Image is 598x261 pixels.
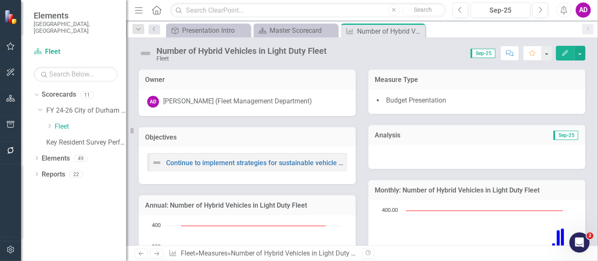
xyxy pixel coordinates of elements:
[152,221,161,229] text: 400
[587,232,593,239] span: 2
[414,6,432,13] span: Search
[553,131,578,140] span: Sep-25
[180,224,327,227] g: Target, series 2 of 3. Line with 6 data points.
[375,187,579,194] h3: Monthly: Number of Hybrid Vehicles in Light Duty Fleet
[168,25,248,36] a: Presentation Intro
[42,170,65,179] a: Reports
[386,96,446,104] span: Budget Presentation
[42,154,70,163] a: Elements
[170,3,446,18] input: Search ClearPoint...
[182,25,248,36] div: Presentation Intro
[34,11,118,21] span: Elements
[145,76,349,84] h3: Owner
[375,132,477,139] h3: Analysis
[80,91,94,98] div: 11
[181,249,195,257] a: Fleet
[147,96,159,108] div: AD
[270,25,336,36] div: Master Scorecard
[145,134,349,141] h3: Objectives
[46,106,126,116] a: FY 24-26 City of Durham Strategic Plan
[34,21,118,34] small: [GEOGRAPHIC_DATA], [GEOGRAPHIC_DATA]
[405,209,564,212] g: Target, series 2 of 2. Line with 36 data points.
[471,49,495,58] span: Sep-25
[576,3,591,18] button: AD
[382,206,398,214] text: 400.00
[198,249,228,257] a: Measures
[382,243,398,251] text: 200.00
[163,97,312,106] div: [PERSON_NAME] (Fleet Management Department)
[139,47,152,60] img: Not Defined
[231,249,365,257] div: Number of Hybrid Vehicles in Light Duty Fleet
[55,122,126,132] a: Fleet
[152,243,161,250] text: 300
[69,171,83,178] div: 22
[357,26,423,37] div: Number of Hybrid Vehicles in Light Duty Fleet
[74,155,87,162] div: 49
[46,138,126,148] a: Key Resident Survey Performance Scorecard
[474,5,527,16] div: Sep-25
[256,25,336,36] a: Master Scorecard
[34,47,118,57] a: Fleet
[156,46,327,55] div: Number of Hybrid Vehicles in Light Duty Fleet
[145,202,349,209] h3: Annual: Number of Hybrid Vehicles in Light Duty Fleet
[152,158,162,168] img: Not Defined
[34,67,118,82] input: Search Below...
[569,232,590,253] iframe: Intercom live chat
[4,10,19,24] img: ClearPoint Strategy
[471,3,530,18] button: Sep-25
[402,4,444,16] button: Search
[169,249,356,258] div: » »
[42,90,76,100] a: Scorecards
[375,76,579,84] h3: Measure Type
[156,55,327,62] div: Fleet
